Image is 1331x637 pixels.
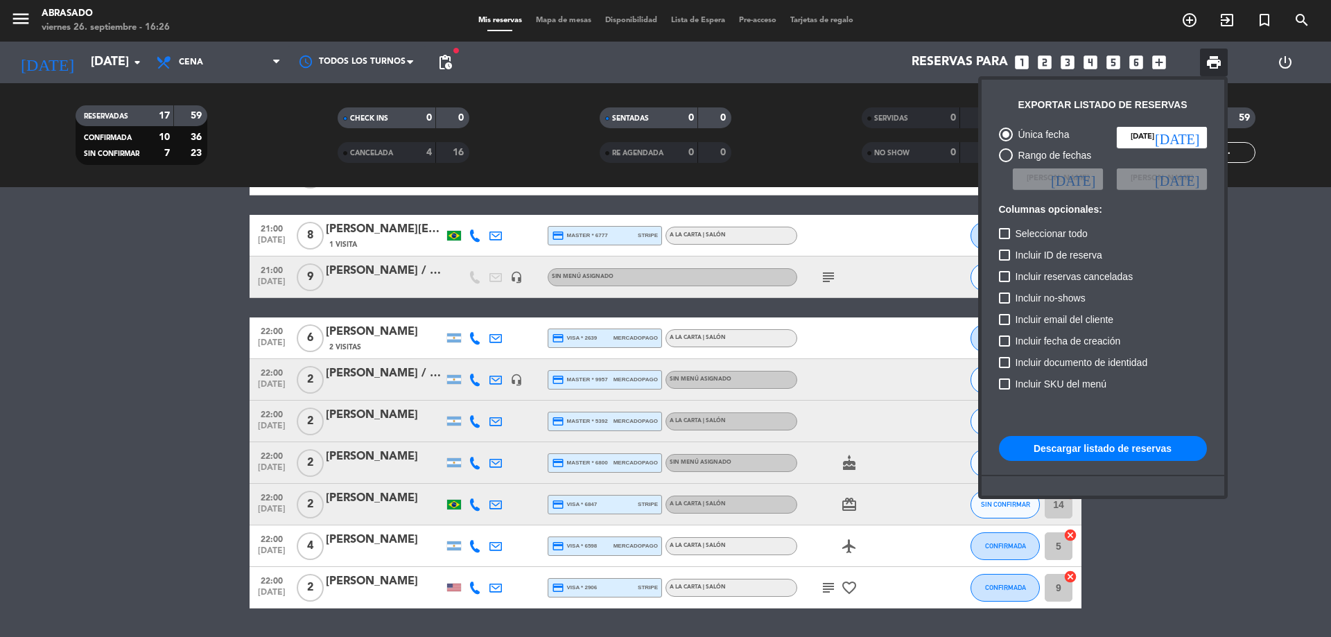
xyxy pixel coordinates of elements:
span: Incluir fecha de creación [1016,333,1121,349]
div: Exportar listado de reservas [1018,97,1188,113]
div: Única fecha [1013,127,1070,143]
span: Incluir ID de reserva [1016,247,1102,263]
h6: Columnas opcionales: [999,204,1207,216]
span: Seleccionar todo [1016,225,1088,242]
span: Incluir SKU del menú [1016,376,1107,392]
i: [DATE] [1155,130,1199,144]
i: [DATE] [1051,172,1095,186]
span: [PERSON_NAME] [1131,173,1193,185]
span: Incluir email del cliente [1016,311,1114,328]
button: Descargar listado de reservas [999,436,1207,461]
span: Incluir no-shows [1016,290,1086,306]
i: [DATE] [1155,172,1199,186]
span: Incluir documento de identidad [1016,354,1148,371]
span: Incluir reservas canceladas [1016,268,1133,285]
span: print [1206,54,1222,71]
div: Rango de fechas [1013,148,1092,164]
span: [PERSON_NAME] [1027,173,1089,185]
